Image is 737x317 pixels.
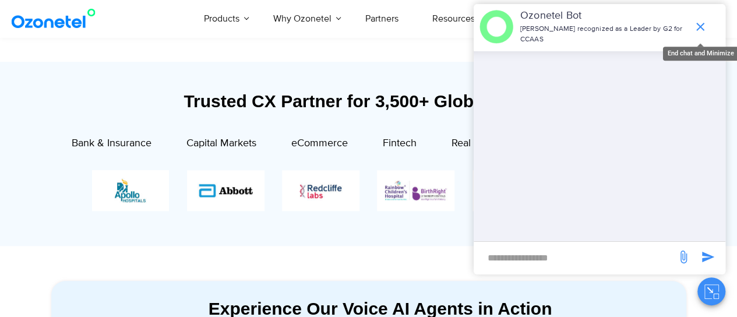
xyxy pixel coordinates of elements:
[479,10,513,44] img: header
[186,135,256,155] a: Capital Markets
[697,277,725,305] button: Close chat
[92,167,646,214] div: Image Carousel
[452,137,501,150] span: Real Estate
[520,24,687,45] p: [PERSON_NAME] recognized as a Leader by G2 for CCAAS
[452,135,501,155] a: Real Estate
[383,137,417,150] span: Fintech
[672,245,695,269] span: send message
[383,135,417,155] a: Fintech
[72,137,151,150] span: Bank & Insurance
[696,245,720,269] span: send message
[186,137,256,150] span: Capital Markets
[479,248,671,269] div: new-msg-input
[520,8,687,24] p: Ozonetel Bot
[51,91,686,111] div: Trusted CX Partner for 3,500+ Global Brands
[72,135,151,155] a: Bank & Insurance
[291,135,348,155] a: eCommerce
[291,137,348,150] span: eCommerce
[689,15,712,38] span: end chat or minimize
